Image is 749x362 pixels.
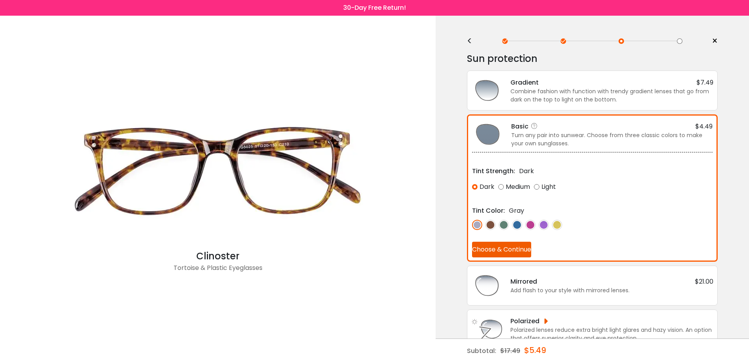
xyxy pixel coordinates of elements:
[552,220,562,230] img: STYellow.png
[61,92,374,249] img: Tortoise Clinoster - Plastic Eyeglasses
[519,166,534,176] div: Dark
[471,270,503,301] img: SunMirrored
[510,87,713,104] div: Combine fashion with function with trendy gradient lenses that go from dark on the top to light o...
[510,277,537,286] div: Mirrored
[510,326,713,342] div: Polarized lenses reduce extra bright light glares and hazy vision. An option that offers superior...
[525,220,536,230] img: STPink.png
[510,78,539,87] div: Gradient
[510,286,713,295] div: Add flash to your style with mirrored lenses.
[510,316,549,326] div: Polarized
[509,206,524,215] div: Gray
[471,75,503,106] img: SunGradient
[511,121,540,131] div: Basic
[695,121,713,131] span: $4.49
[472,206,505,215] div: Tint Color:
[472,180,494,194] div: Dark
[472,166,515,176] div: Tint Strength:
[712,35,718,47] span: ×
[512,220,522,230] img: STBlue.png
[472,242,531,257] button: Choose & Continue
[61,263,374,279] div: Tortoise & Plastic Eyeglasses
[485,220,496,230] img: STBrown.png
[530,122,538,130] i: Basic
[467,51,718,67] div: Sun protection
[472,119,503,150] img: SunBasic
[61,249,374,263] div: Clinoster
[498,180,530,194] div: Medium
[524,339,546,362] div: $5.49
[706,35,718,47] a: ×
[697,78,713,87] span: $7.49
[695,277,713,286] span: $21.00
[471,314,503,345] img: SunPolarized
[499,220,509,230] img: STGreen.png
[467,38,479,44] div: <
[534,180,556,194] div: Light
[539,220,549,230] img: STPurple.png
[511,131,713,148] div: Turn any pair into sunwear. Choose from three classic colors to make your own sunglasses.
[472,220,482,230] img: STGray.png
